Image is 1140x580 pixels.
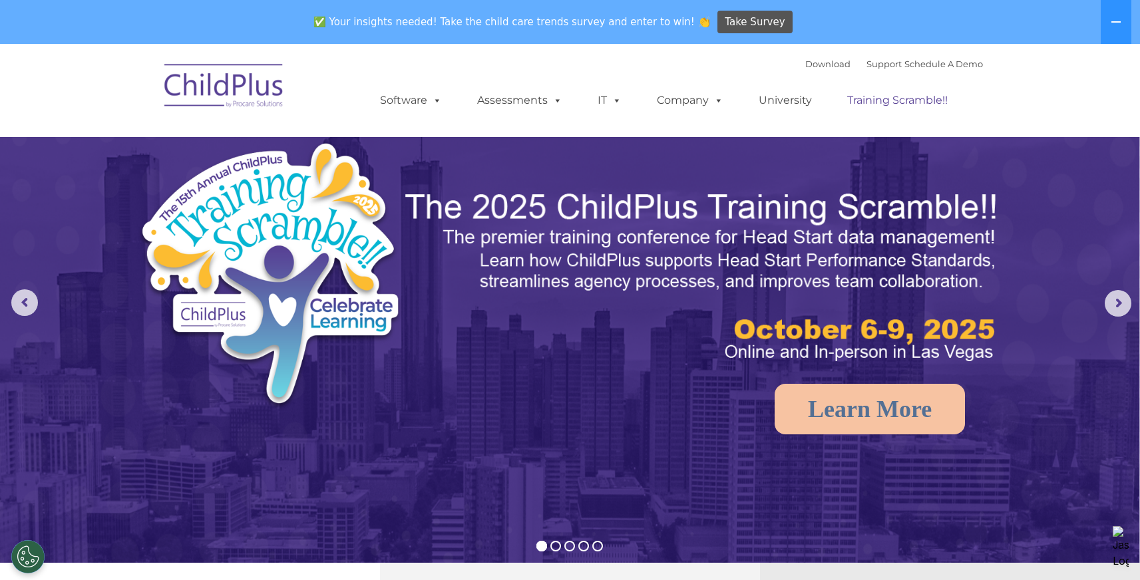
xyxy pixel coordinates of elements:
[185,142,242,152] span: Phone number
[904,59,983,69] a: Schedule A Demo
[745,87,825,114] a: University
[308,9,715,35] span: ✅ Your insights needed! Take the child care trends survey and enter to win! 👏
[805,59,983,69] font: |
[775,384,965,434] a: Learn More
[644,87,737,114] a: Company
[185,88,226,98] span: Last name
[717,11,793,34] a: Take Survey
[866,59,902,69] a: Support
[11,540,45,573] button: Cookies Settings
[834,87,961,114] a: Training Scramble!!
[584,87,635,114] a: IT
[367,87,455,114] a: Software
[464,87,576,114] a: Assessments
[805,59,851,69] a: Download
[725,11,785,34] span: Take Survey
[158,55,291,121] img: ChildPlus by Procare Solutions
